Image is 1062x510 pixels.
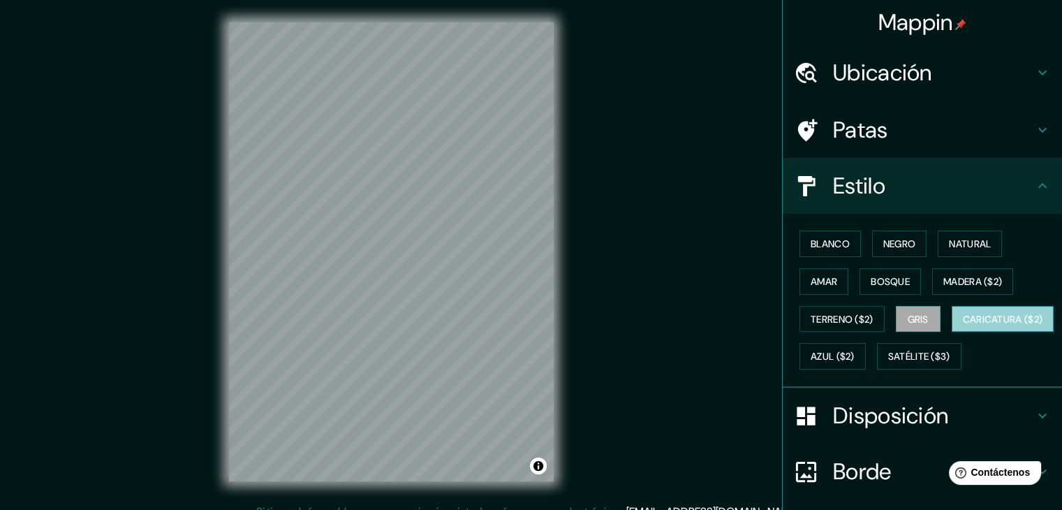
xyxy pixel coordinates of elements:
[938,231,1002,257] button: Natural
[932,268,1013,295] button: Madera ($2)
[833,401,948,430] font: Disposición
[530,458,547,474] button: Activar o desactivar atribución
[783,444,1062,500] div: Borde
[833,171,885,201] font: Estilo
[896,306,941,333] button: Gris
[783,102,1062,158] div: Patas
[799,268,848,295] button: Amar
[883,238,916,250] font: Negro
[860,268,921,295] button: Bosque
[833,58,932,87] font: Ubicación
[783,388,1062,444] div: Disposición
[799,343,866,370] button: Azul ($2)
[872,231,927,257] button: Negro
[888,351,950,363] font: Satélite ($3)
[871,275,910,288] font: Bosque
[229,22,554,481] canvas: Mapa
[799,231,861,257] button: Blanco
[963,313,1043,326] font: Caricatura ($2)
[949,238,991,250] font: Natural
[833,115,888,145] font: Patas
[783,45,1062,101] div: Ubicación
[908,313,929,326] font: Gris
[943,275,1002,288] font: Madera ($2)
[938,456,1047,495] iframe: Lanzador de widgets de ayuda
[955,19,966,30] img: pin-icon.png
[783,158,1062,214] div: Estilo
[811,275,837,288] font: Amar
[811,313,873,326] font: Terreno ($2)
[833,457,892,486] font: Borde
[811,351,855,363] font: Azul ($2)
[878,8,953,37] font: Mappin
[877,343,961,370] button: Satélite ($3)
[952,306,1054,333] button: Caricatura ($2)
[799,306,885,333] button: Terreno ($2)
[811,238,850,250] font: Blanco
